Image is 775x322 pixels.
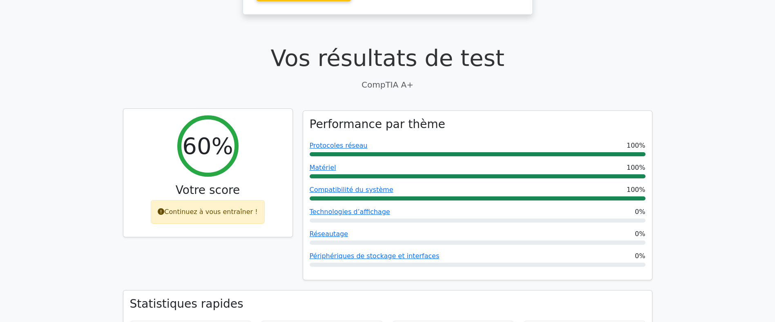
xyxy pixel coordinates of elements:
[123,44,652,72] h1: Vos résultats de test
[310,164,336,171] a: Matériel
[130,183,286,197] h3: Votre score
[635,207,645,217] span: 0%
[627,163,645,173] span: 100%
[310,208,390,216] a: Technologies d’affichage
[123,79,652,91] p: CompTIA A+
[635,251,645,261] span: 0%
[627,185,645,195] span: 100%
[130,297,645,311] h3: Statistiques rapides
[310,117,445,131] h3: Performance par thème
[310,230,348,238] a: Réseautage
[164,208,257,216] font: Continuez à vous entraîner !
[627,141,645,151] span: 100%
[310,252,440,260] a: Périphériques de stockage et interfaces
[310,186,393,194] a: Compatibilité du système
[310,142,368,149] a: Protocoles réseau
[182,132,233,160] h2: 60%
[635,229,645,239] span: 0%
